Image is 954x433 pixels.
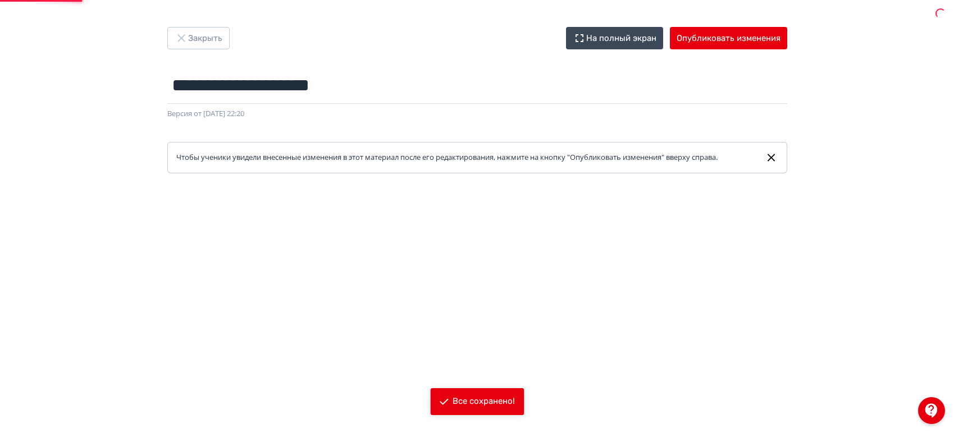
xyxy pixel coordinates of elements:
[167,108,787,119] div: Версия от [DATE] 22:20
[566,27,663,49] button: На полный экран
[167,27,230,49] button: Закрыть
[176,152,727,163] div: Чтобы ученики увидели внесенные изменения в этот материал после его редактирования, нажмите на кн...
[453,396,515,407] div: Все сохранено!
[670,27,787,49] button: Опубликовать изменения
